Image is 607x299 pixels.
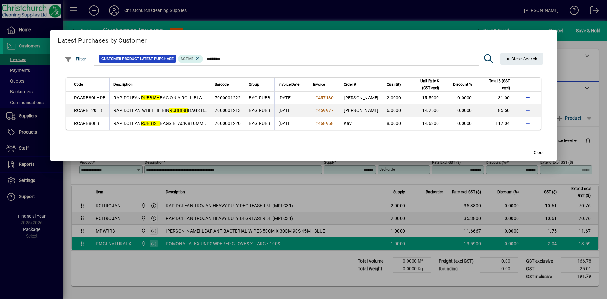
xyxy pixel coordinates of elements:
[50,30,556,48] h2: Latest Purchases by Customer
[387,81,407,88] div: Quantity
[279,81,299,88] span: Invoice Date
[141,95,160,100] em: RUBBISH
[274,117,309,130] td: [DATE]
[340,92,382,104] td: [PERSON_NAME]
[181,57,193,61] span: Active
[315,108,318,113] span: #
[74,108,102,113] span: RCARB120LB
[313,107,336,114] a: #459977
[340,117,382,130] td: Kav
[74,81,83,88] span: Code
[215,108,241,113] span: 7000001213
[313,94,336,101] a: #457130
[249,95,271,100] span: BAG RUBB
[318,95,334,100] span: 457130
[344,81,378,88] div: Order #
[74,95,106,100] span: RCARB80LHDB
[169,108,188,113] em: RUBBISH
[274,92,309,104] td: [DATE]
[249,81,271,88] div: Group
[249,108,271,113] span: BAG RUBB
[63,53,88,65] button: Filter
[414,78,445,91] div: Unit Rate $ (GST excl)
[410,117,448,130] td: 14.6300
[344,81,356,88] span: Order #
[383,104,410,117] td: 6.0000
[452,81,478,88] div: Discount %
[448,117,481,130] td: 0.0000
[313,81,325,88] span: Invoice
[485,78,510,91] span: Total $ (GST excl)
[113,108,292,113] span: RAPIDCLEAN WHEELIE BIN BAGS BLACK 925MM X 1200MM X 33MU 120L 25S
[506,56,538,61] span: Clear Search
[279,81,305,88] div: Invoice Date
[74,81,106,88] div: Code
[113,81,207,88] div: Description
[113,95,280,100] span: RAPIDCLEAN BAG ON A ROLL BLACK 880MM X 950MM X 35MU 80L 50S
[74,121,99,126] span: RCARB80LB
[113,81,133,88] span: Description
[485,78,516,91] div: Total $ (GST excl)
[215,121,241,126] span: 7000001220
[313,81,336,88] div: Invoice
[481,92,519,104] td: 31.00
[383,117,410,130] td: 8.0000
[534,149,544,156] span: Close
[64,56,86,61] span: Filter
[215,81,229,88] span: Barcode
[340,104,382,117] td: [PERSON_NAME]
[410,104,448,117] td: 14.2500
[481,104,519,117] td: 85.50
[414,78,439,91] span: Unit Rate $ (GST excl)
[178,55,203,63] mat-chip: Product Activation Status: Active
[410,92,448,104] td: 15.5000
[215,95,241,100] span: 7000001222
[249,81,259,88] span: Group
[383,92,410,104] td: 2.0000
[318,121,334,126] span: 468958
[318,108,334,113] span: 459977
[313,120,336,127] a: #468958
[529,147,549,159] button: Close
[274,104,309,117] td: [DATE]
[448,92,481,104] td: 0.0000
[315,95,318,100] span: #
[500,53,543,65] button: Clear
[113,121,261,126] span: RAPIDCLEAN BAGS BLACK 810MM X 1000MM X 30MU 80L 50S
[387,81,401,88] span: Quantity
[453,81,472,88] span: Discount %
[481,117,519,130] td: 117.04
[215,81,241,88] div: Barcode
[448,104,481,117] td: 0.0000
[249,121,271,126] span: BAG RUBB
[315,121,318,126] span: #
[101,56,174,62] span: Customer Product Latest Purchase
[141,121,160,126] em: RUBBISH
